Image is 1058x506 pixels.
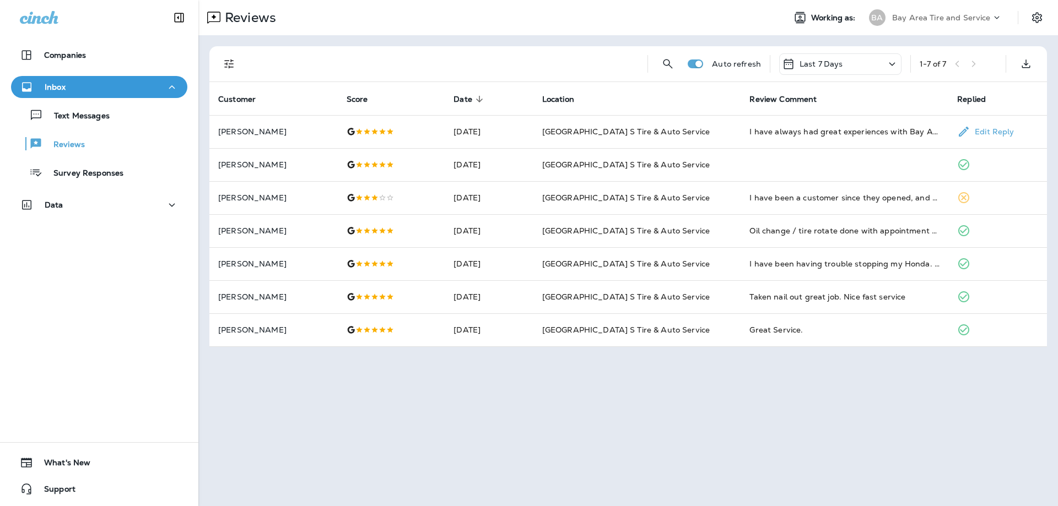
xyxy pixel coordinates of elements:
[33,458,90,471] span: What's New
[657,53,679,75] button: Search Reviews
[445,313,533,346] td: [DATE]
[542,160,710,170] span: [GEOGRAPHIC_DATA] S Tire & Auto Service
[542,259,710,269] span: [GEOGRAPHIC_DATA] S Tire & Auto Service
[42,140,85,150] p: Reviews
[920,59,946,68] div: 1 - 7 of 7
[218,53,240,75] button: Filters
[218,226,329,235] p: [PERSON_NAME]
[11,44,187,66] button: Companies
[44,51,86,59] p: Companies
[218,292,329,301] p: [PERSON_NAME]
[11,194,187,216] button: Data
[542,292,710,302] span: [GEOGRAPHIC_DATA] S Tire & Auto Service
[43,111,110,122] p: Text Messages
[970,127,1014,136] p: Edit Reply
[542,226,710,236] span: [GEOGRAPHIC_DATA] S Tire & Auto Service
[218,259,329,268] p: [PERSON_NAME]
[1015,53,1037,75] button: Export as CSV
[542,193,710,203] span: [GEOGRAPHIC_DATA] S Tire & Auto Service
[749,95,817,104] span: Review Comment
[33,485,75,498] span: Support
[749,192,940,203] div: I have been a customer since they opened, and have never had anything but great things to say abo...
[445,247,533,280] td: [DATE]
[542,94,589,104] span: Location
[218,95,256,104] span: Customer
[892,13,991,22] p: Bay Area Tire and Service
[445,181,533,214] td: [DATE]
[811,13,858,23] span: Working as:
[800,59,843,68] p: Last 7 Days
[749,324,940,335] div: Great Service.
[347,94,382,104] span: Score
[445,214,533,247] td: [DATE]
[542,325,710,335] span: [GEOGRAPHIC_DATA] S Tire & Auto Service
[218,193,329,202] p: [PERSON_NAME]
[445,115,533,148] td: [DATE]
[749,258,940,269] div: I have been having trouble stopping my Honda. Everyone said it was my imagination. First time in ...
[218,127,329,136] p: [PERSON_NAME]
[445,148,533,181] td: [DATE]
[957,95,986,104] span: Replied
[869,9,886,26] div: BA
[11,161,187,184] button: Survey Responses
[542,95,574,104] span: Location
[957,94,1000,104] span: Replied
[454,95,472,104] span: Date
[1027,8,1047,28] button: Settings
[11,451,187,474] button: What's New
[454,94,487,104] span: Date
[45,83,66,91] p: Inbox
[749,94,831,104] span: Review Comment
[749,126,940,137] div: I have always had great experiences with Bay Area Tire. I bought my tires here. They did an excel...
[218,160,329,169] p: [PERSON_NAME]
[749,291,940,302] div: Taken nail out great job. Nice fast service
[45,200,63,209] p: Data
[164,7,195,29] button: Collapse Sidebar
[445,280,533,313] td: [DATE]
[220,9,276,26] p: Reviews
[42,168,123,179] p: Survey Responses
[11,478,187,500] button: Support
[11,104,187,127] button: Text Messages
[218,325,329,334] p: [PERSON_NAME]
[11,76,187,98] button: Inbox
[542,127,710,137] span: [GEOGRAPHIC_DATA] S Tire & Auto Service
[347,95,368,104] span: Score
[712,59,761,68] p: Auto refresh
[218,94,270,104] span: Customer
[749,225,940,236] div: Oil change / tire rotate done with appointment timely. Very pleasant staff.
[11,132,187,155] button: Reviews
